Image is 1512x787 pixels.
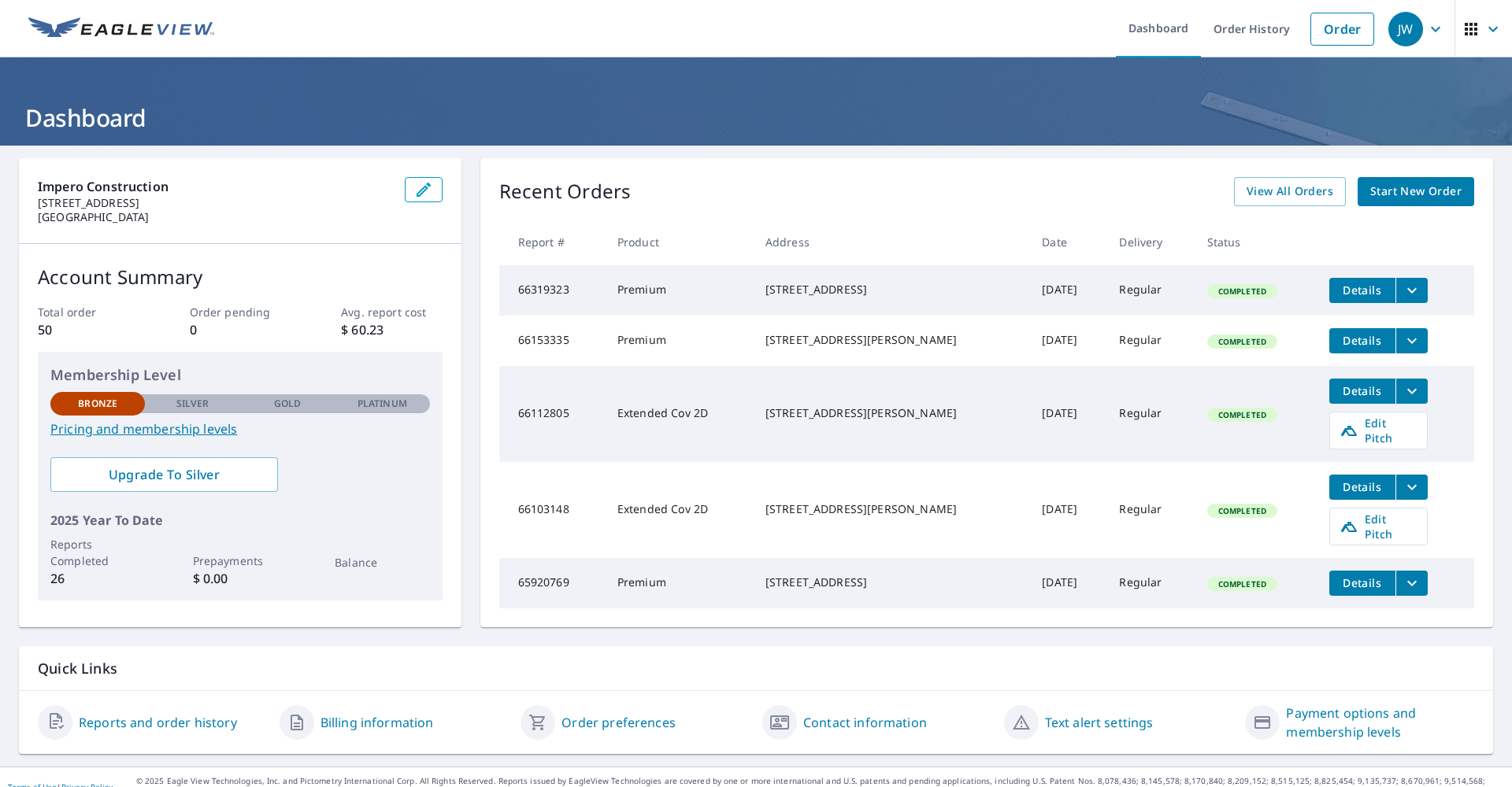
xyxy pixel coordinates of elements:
[1209,286,1276,297] span: Completed
[1286,704,1474,741] a: Payment options and membership levels
[1247,182,1333,201] span: View All Orders
[358,397,407,411] p: Platinum
[1340,416,1417,445] span: Edit Pitch
[50,511,430,530] p: 2025 Year To Date
[1340,512,1417,541] span: Edit Pitch
[1209,409,1276,420] span: Completed
[605,558,753,608] td: Premium
[1106,265,1194,316] td: Regular
[1395,278,1428,303] button: filesDropdownBtn-66319323
[765,501,1017,517] div: [STREET_ADDRESS][PERSON_NAME]
[1106,558,1194,608] td: Regular
[1209,505,1276,516] span: Completed
[321,713,434,732] a: Billing information
[499,265,605,316] td: 66319323
[1195,219,1317,265] th: Status
[1029,366,1106,462] td: [DATE]
[1029,558,1106,608] td: [DATE]
[1395,475,1428,500] button: filesDropdownBtn-66103148
[499,366,605,462] td: 66112805
[38,177,392,196] p: Impero Construction
[274,397,301,411] p: Gold
[38,196,392,210] p: [STREET_ADDRESS]
[38,659,1474,678] p: Quick Links
[1339,283,1386,297] span: Details
[499,177,632,206] p: Recent Orders
[1234,177,1346,206] a: View All Orders
[1029,219,1106,265] th: Date
[38,320,139,339] p: 50
[1045,713,1154,732] a: Text alert settings
[38,210,392,224] p: [GEOGRAPHIC_DATA]
[1329,412,1428,449] a: Edit Pitch
[193,569,287,588] p: $ 0.00
[78,397,117,411] p: Bronze
[1329,508,1428,545] a: Edit Pitch
[605,265,753,316] td: Premium
[561,713,676,732] a: Order preferences
[1029,265,1106,316] td: [DATE]
[605,219,753,265] th: Product
[1029,462,1106,558] td: [DATE]
[1395,328,1428,353] button: filesDropdownBtn-66153335
[19,102,1493,134] h1: Dashboard
[499,558,605,608] td: 65920769
[341,304,442,320] p: Avg. report cost
[38,304,139,320] p: Total order
[1339,333,1386,348] span: Details
[765,282,1017,297] div: [STREET_ADDRESS]
[499,316,605,366] td: 66153335
[50,457,278,492] a: Upgrade To Silver
[1339,575,1386,590] span: Details
[1106,316,1194,366] td: Regular
[1209,578,1276,589] span: Completed
[335,554,429,571] p: Balance
[38,263,443,291] p: Account Summary
[765,332,1017,348] div: [STREET_ADDRESS][PERSON_NAME]
[190,320,291,339] p: 0
[1329,328,1395,353] button: detailsBtn-66153335
[50,419,430,438] a: Pricing and membership levels
[193,552,287,569] p: Prepayments
[1106,462,1194,558] td: Regular
[753,219,1029,265] th: Address
[499,462,605,558] td: 66103148
[50,364,430,386] p: Membership Level
[1209,336,1276,347] span: Completed
[28,17,214,41] img: EV Logo
[803,713,927,732] a: Contact information
[79,713,237,732] a: Reports and order history
[1329,571,1395,596] button: detailsBtn-65920769
[176,397,209,411] p: Silver
[605,316,753,366] td: Premium
[1329,475,1395,500] button: detailsBtn-66103148
[1106,366,1194,462] td: Regular
[50,536,145,569] p: Reports Completed
[765,405,1017,421] div: [STREET_ADDRESS][PERSON_NAME]
[1388,12,1423,46] div: JW
[1329,278,1395,303] button: detailsBtn-66319323
[1395,379,1428,404] button: filesDropdownBtn-66112805
[190,304,291,320] p: Order pending
[1395,571,1428,596] button: filesDropdownBtn-65920769
[1370,182,1462,201] span: Start New Order
[1339,383,1386,398] span: Details
[605,462,753,558] td: Extended Cov 2D
[1029,316,1106,366] td: [DATE]
[341,320,442,339] p: $ 60.23
[1310,13,1374,46] a: Order
[1106,219,1194,265] th: Delivery
[1329,379,1395,404] button: detailsBtn-66112805
[605,366,753,462] td: Extended Cov 2D
[765,575,1017,590] div: [STREET_ADDRESS]
[1358,177,1474,206] a: Start New Order
[50,569,145,588] p: 26
[499,219,605,265] th: Report #
[1339,479,1386,494] span: Details
[63,466,265,483] span: Upgrade To Silver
